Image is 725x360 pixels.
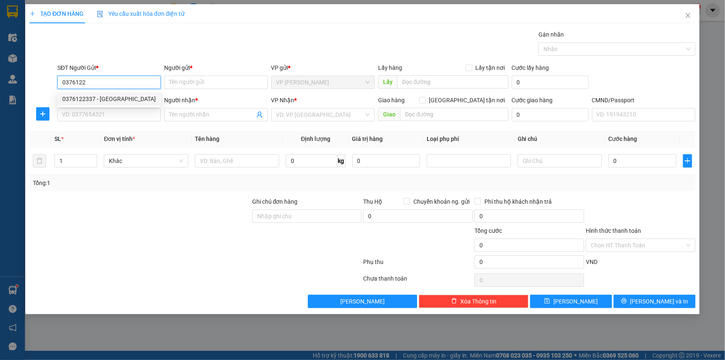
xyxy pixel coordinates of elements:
[538,31,564,38] label: Gán nhãn
[10,57,145,70] b: GỬI : VP [PERSON_NAME]
[164,96,268,105] div: Người nhận
[340,297,385,306] span: [PERSON_NAME]
[164,63,268,72] div: Người gửi
[683,158,692,164] span: plus
[252,210,362,223] input: Ghi chú đơn hàng
[57,63,161,72] div: SĐT Người Gửi
[33,178,280,187] div: Tổng: 1
[630,297,688,306] span: [PERSON_NAME] và In
[363,198,382,205] span: Thu Hộ
[676,4,700,27] button: Close
[423,131,514,147] th: Loại phụ phí
[10,10,73,52] img: logo.jpg
[363,274,474,288] div: Chưa thanh toán
[685,12,691,19] span: close
[378,64,402,71] span: Lấy hàng
[512,97,553,104] label: Cước giao hàng
[426,96,509,105] span: [GEOGRAPHIC_DATA] tận nơi
[460,297,496,306] span: Xóa Thông tin
[97,10,184,17] span: Yêu cầu xuất hóa đơn điện tử
[512,64,549,71] label: Cước lấy hàng
[512,108,589,121] input: Cước giao hàng
[256,111,263,118] span: user-add
[37,111,49,117] span: plus
[62,94,156,104] div: 0376122337 - [GEOGRAPHIC_DATA]
[337,154,346,168] span: kg
[54,136,61,142] span: SL
[397,75,509,89] input: Dọc đường
[29,11,35,17] span: plus
[97,11,103,17] img: icon
[512,76,589,89] input: Cước lấy hàng
[271,97,295,104] span: VP Nhận
[621,298,627,305] span: printer
[252,198,298,205] label: Ghi chú đơn hàng
[419,295,528,308] button: deleteXóa Thông tin
[271,63,375,72] div: VP gửi
[352,136,383,142] span: Giá trị hàng
[378,108,400,121] span: Giao
[195,136,219,142] span: Tên hàng
[592,96,696,105] div: CMND/Passport
[363,257,474,272] div: Phụ thu
[104,136,135,142] span: Đơn vị tính
[530,295,612,308] button: save[PERSON_NAME]
[586,227,641,234] label: Hình thức thanh toán
[410,197,473,206] span: Chuyển khoản ng. gửi
[614,295,696,308] button: printer[PERSON_NAME] và In
[276,76,370,89] span: VP Cổ Linh
[57,92,161,106] div: 0376122337 - MINH ĐỨC
[481,197,555,206] span: Phí thu hộ khách nhận trả
[474,227,502,234] span: Tổng cước
[553,297,598,306] span: [PERSON_NAME]
[78,20,347,31] li: 271 - [PERSON_NAME] - [GEOGRAPHIC_DATA] - [GEOGRAPHIC_DATA]
[451,298,457,305] span: delete
[544,298,550,305] span: save
[378,75,397,89] span: Lấy
[308,295,418,308] button: [PERSON_NAME]
[472,63,509,72] span: Lấy tận nơi
[195,154,279,168] input: VD: Bàn, Ghế
[29,10,84,17] span: TẠO ĐƠN HÀNG
[301,136,330,142] span: Định lượng
[609,136,637,142] span: Cước hàng
[518,154,602,168] input: Ghi Chú
[514,131,605,147] th: Ghi chú
[378,97,405,104] span: Giao hàng
[400,108,509,121] input: Dọc đường
[36,107,49,121] button: plus
[683,154,692,168] button: plus
[586,259,597,265] span: VND
[33,154,46,168] button: delete
[352,154,420,168] input: 0
[109,155,183,167] span: Khác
